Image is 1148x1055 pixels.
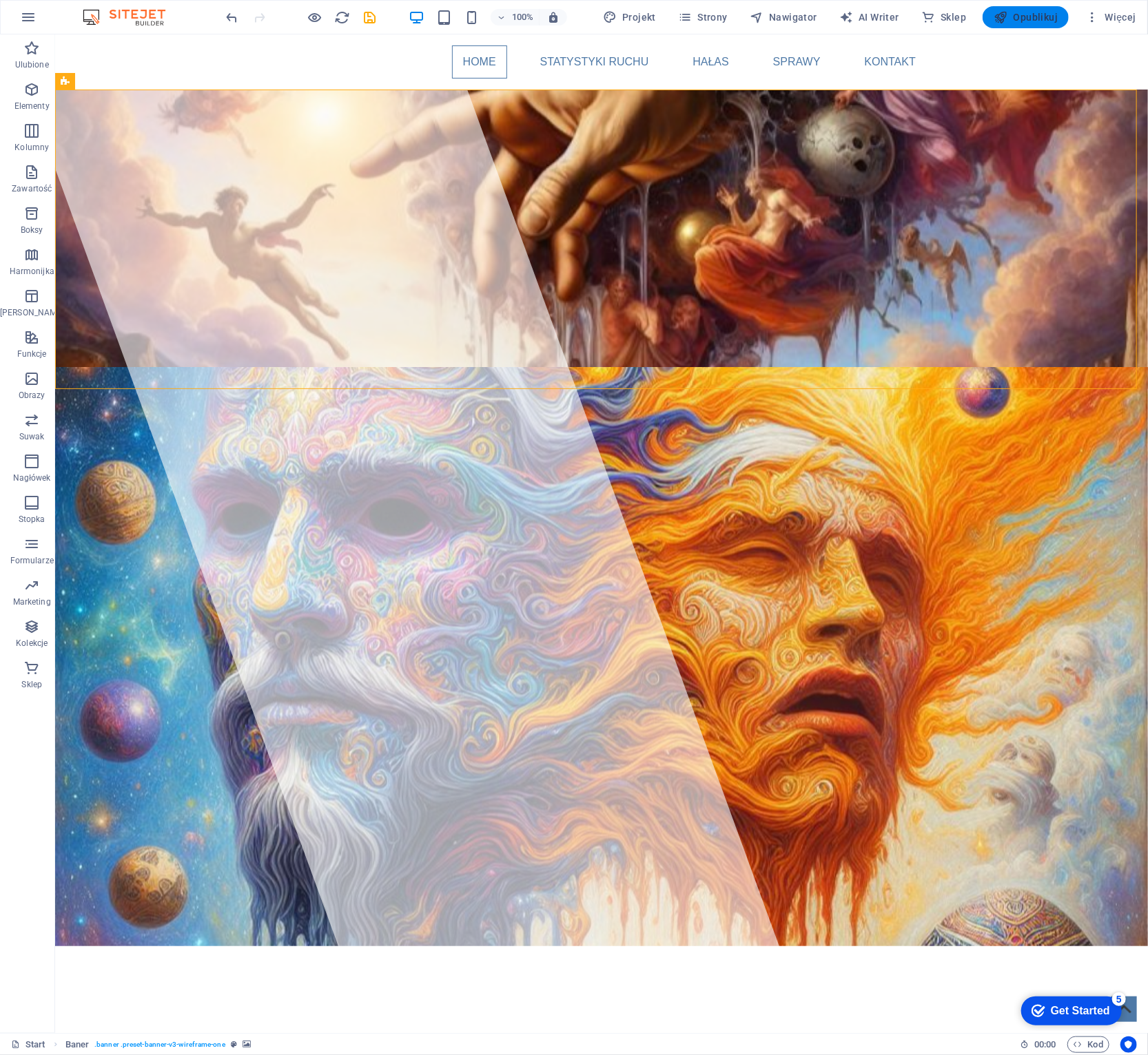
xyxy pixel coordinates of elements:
button: AI Writer [834,6,905,28]
div: 5 [99,3,112,17]
p: Funkcje [17,348,47,359]
i: Cofnij: Zmień obraz (Ctrl+Z) [225,10,240,25]
p: Boksy [21,224,43,236]
p: Zawartość [12,183,52,194]
span: Projekt [603,10,656,24]
i: Przeładuj stronę [335,10,351,25]
p: Kolekcje [16,638,48,649]
i: Ten element jest konfigurowalnym ustawieniem wstępnym [231,1041,237,1048]
span: Opublikuj [994,10,1058,24]
i: Ten element zawiera tło [243,1041,251,1048]
div: Projekt (Ctrl+Alt+Y) [597,6,662,28]
p: Stopka [19,514,45,525]
div: Get Started [37,15,96,28]
span: . banner .preset-banner-v3-wireframe-one [94,1036,225,1053]
p: Elementy [14,101,50,112]
p: Nagłówek [13,472,51,483]
button: Więcej [1080,6,1142,28]
a: Kliknij, aby anulować zaznaczenie. Kliknij dwukrotnie, aby otworzyć Strony [11,1036,45,1053]
button: 100% [491,9,540,25]
nav: breadcrumb [65,1036,251,1053]
p: Harmonijka [10,266,54,277]
div: Get Started 5 items remaining, 0% complete [8,7,108,36]
img: Editor Logo [79,9,183,25]
p: Ulubione [15,59,49,70]
button: Kliknij tutaj, aby wyjść z trybu podglądu i kontynuować edycję [307,9,323,25]
span: Sklep [921,10,966,24]
h6: 100% [511,9,533,25]
span: AI Writer [839,10,899,24]
h6: Czas sesji [1020,1036,1056,1053]
p: Obrazy [19,390,45,401]
span: Nawigator [750,10,817,24]
p: Formularze [10,555,54,566]
p: Kolumny [14,142,49,153]
span: Więcej [1085,10,1136,24]
span: [DOMAIN_NAME] [221,994,448,1025]
button: reload [334,9,351,25]
span: : [1044,1039,1046,1049]
p: Suwak [19,431,45,442]
button: save [362,9,378,25]
i: Zapisz (Ctrl+S) [362,10,378,25]
button: Kod [1067,1036,1109,1053]
button: undo [224,9,240,25]
button: Nawigator [744,6,823,28]
button: Usercentrics [1120,1036,1137,1053]
button: Projekt [597,6,662,28]
span: Strony [678,10,728,24]
button: Strony [673,6,733,28]
span: Kliknij, aby zaznaczyć. Kliknij dwukrotnie, aby edytować [65,1036,89,1053]
button: Sklep [916,6,972,28]
span: 00 00 [1034,1036,1056,1053]
p: Sklep [21,679,42,690]
button: Opublikuj [983,6,1069,28]
p: Marketing [13,596,51,607]
span: Kod [1074,1036,1103,1053]
i: Po zmianie rozmiaru automatycznie dostosowuje poziom powiększenia do wybranego urządzenia. [547,11,560,23]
